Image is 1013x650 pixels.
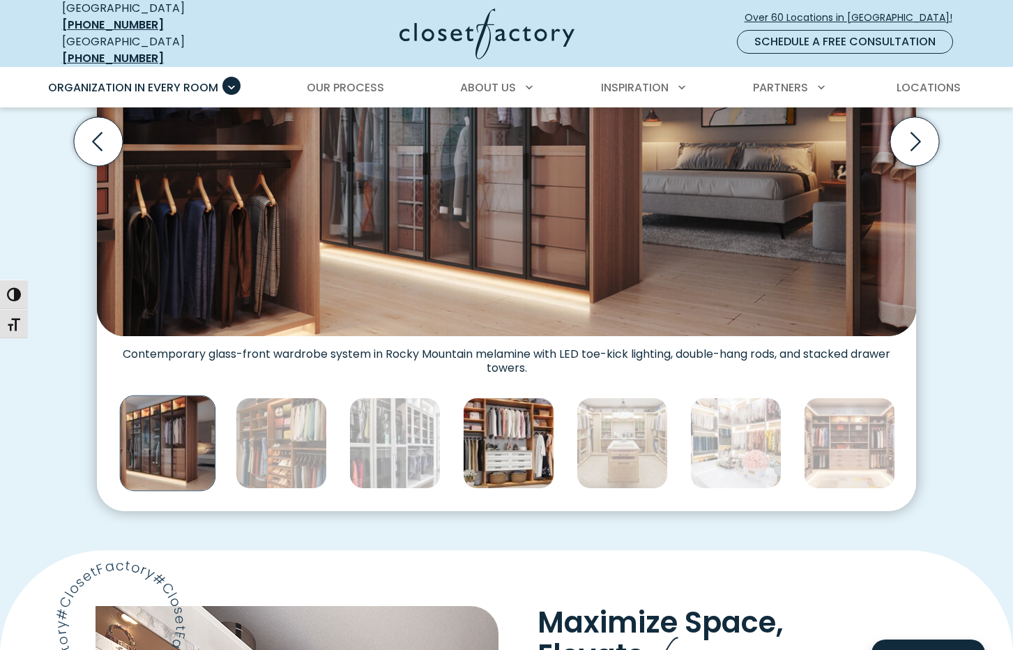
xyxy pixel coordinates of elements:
img: Reach-in closet with Two-tone system with Rustic Cherry structure and White Shaker drawer fronts.... [463,398,554,489]
span: Organization in Every Room [48,80,218,96]
a: Schedule a Free Consultation [737,30,953,54]
nav: Primary Menu [38,68,975,107]
img: Custom white melamine system with triple-hang wardrobe rods, gold-tone hanging hardware, and inte... [690,398,782,489]
img: Glass-top island, velvet-lined jewelry drawers, and LED wardrobe lighting. Custom cabinetry in Rh... [577,398,668,489]
img: Walk-in closet with Slab drawer fronts, LED-lit upper cubbies, double-hang rods, divided shelving... [804,398,895,489]
div: [GEOGRAPHIC_DATA] [62,33,264,67]
a: Over 60 Locations in [GEOGRAPHIC_DATA]! [744,6,964,30]
img: Luxury walk-in custom closet contemporary glass-front wardrobe system in Rocky Mountain melamine ... [120,395,216,491]
a: [PHONE_NUMBER] [62,17,164,33]
button: Previous slide [68,112,128,172]
img: Closet Factory Logo [399,8,574,59]
figcaption: Contemporary glass-front wardrobe system in Rocky Mountain melamine with LED toe-kick lighting, d... [97,336,916,375]
span: Inspiration [601,80,669,96]
span: Locations [897,80,961,96]
img: Built-in custom closet Rustic Cherry melamine with glass shelving, angled shoe shelves, and tripl... [236,398,327,489]
a: [PHONE_NUMBER] [62,50,164,66]
span: Our Process [307,80,384,96]
span: About Us [460,80,516,96]
span: Maximize Space, [538,601,784,642]
span: Partners [753,80,808,96]
span: Over 60 Locations in [GEOGRAPHIC_DATA]! [745,10,964,25]
img: Glass-front wardrobe system in Dove Grey with integrated LED lighting, double-hang rods, and disp... [349,398,441,489]
button: Next slide [885,112,945,172]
